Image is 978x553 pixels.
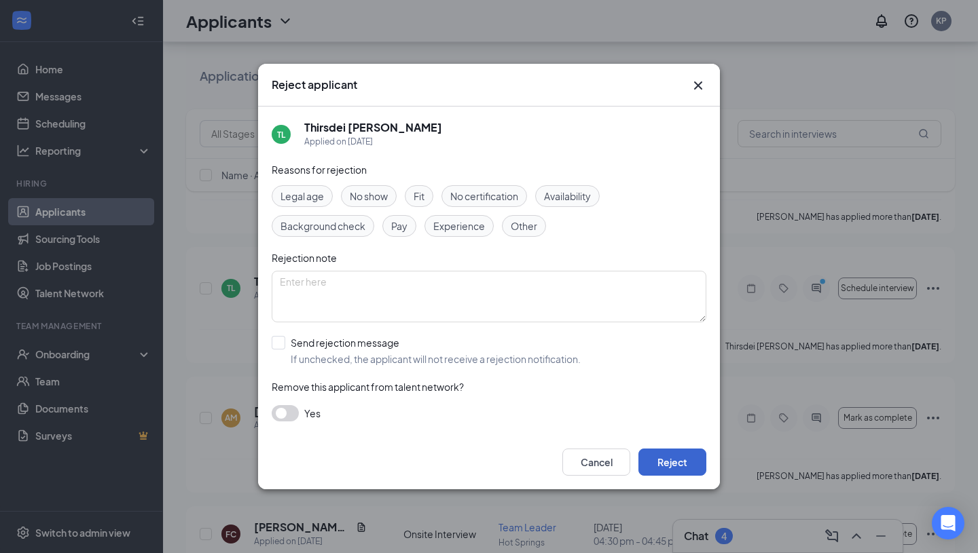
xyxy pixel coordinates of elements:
[414,189,424,204] span: Fit
[272,77,357,92] h3: Reject applicant
[304,405,321,421] span: Yes
[280,189,324,204] span: Legal age
[562,449,630,476] button: Cancel
[277,129,285,140] div: TL
[932,507,964,539] div: Open Intercom Messenger
[280,218,365,233] span: Background check
[690,77,706,94] svg: Cross
[272,252,337,264] span: Rejection note
[391,218,407,233] span: Pay
[433,218,485,233] span: Experience
[450,189,518,204] span: No certification
[272,164,367,176] span: Reasons for rejection
[304,120,442,135] h5: Thirsdei [PERSON_NAME]
[350,189,388,204] span: No show
[272,381,464,393] span: Remove this applicant from talent network?
[304,135,442,149] div: Applied on [DATE]
[638,449,706,476] button: Reject
[690,77,706,94] button: Close
[544,189,591,204] span: Availability
[511,218,537,233] span: Other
